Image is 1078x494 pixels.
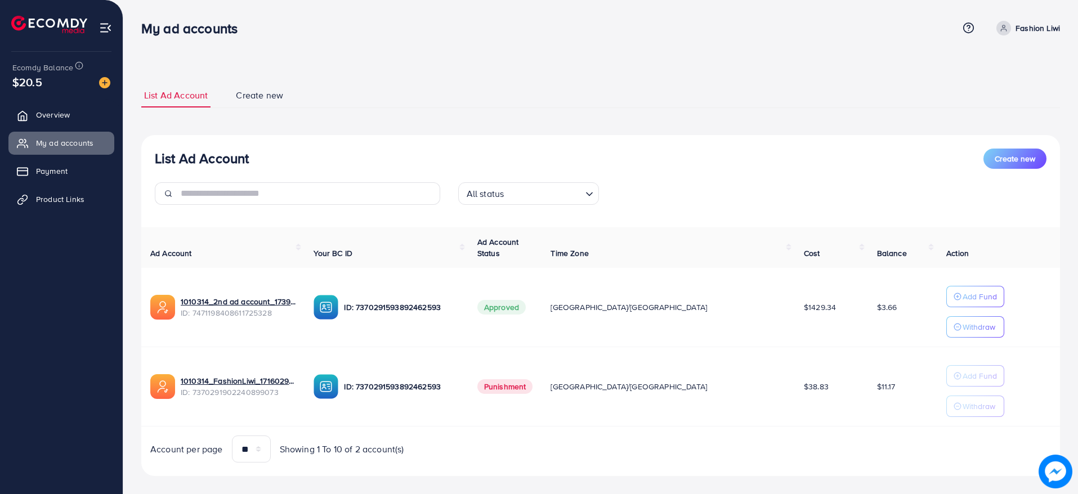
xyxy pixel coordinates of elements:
span: [GEOGRAPHIC_DATA]/[GEOGRAPHIC_DATA] [551,381,707,392]
span: Punishment [477,379,533,394]
p: ID: 7370291593892462593 [344,380,459,393]
input: Search for option [507,183,580,202]
p: Fashion Liwi [1016,21,1060,35]
a: 1010314_2nd ad account_1739523946213 [181,296,296,307]
span: Ecomdy Balance [12,62,73,73]
span: Cost [804,248,820,259]
span: [GEOGRAPHIC_DATA]/[GEOGRAPHIC_DATA] [551,302,707,313]
span: Time Zone [551,248,588,259]
img: image [99,77,110,88]
span: $3.66 [877,302,897,313]
div: <span class='underline'>1010314_2nd ad account_1739523946213</span></br>7471198408611725328 [181,296,296,319]
button: Withdraw [946,316,1004,338]
span: Product Links [36,194,84,205]
p: Withdraw [963,399,995,413]
span: Account per page [150,443,223,456]
span: ID: 7370291902240899073 [181,387,296,398]
span: Showing 1 To 10 of 2 account(s) [280,443,404,456]
span: Overview [36,109,70,120]
span: Payment [36,165,68,177]
span: Your BC ID [314,248,352,259]
a: Overview [8,104,114,126]
a: 1010314_FashionLiwi_1716029837189 [181,375,296,387]
span: Action [946,248,969,259]
h3: List Ad Account [155,150,249,167]
div: Search for option [458,182,599,205]
img: image [1039,455,1072,488]
span: Approved [477,300,526,315]
a: Payment [8,160,114,182]
span: My ad accounts [36,137,93,149]
span: Ad Account [150,248,192,259]
a: My ad accounts [8,132,114,154]
button: Add Fund [946,365,1004,387]
span: $1429.34 [804,302,836,313]
img: ic-ads-acc.e4c84228.svg [150,374,175,399]
div: <span class='underline'>1010314_FashionLiwi_1716029837189</span></br>7370291902240899073 [181,375,296,398]
span: $38.83 [804,381,829,392]
button: Add Fund [946,286,1004,307]
img: menu [99,21,112,34]
span: $11.17 [877,381,896,392]
span: Create new [995,153,1035,164]
p: Add Fund [963,290,997,303]
span: Ad Account Status [477,236,519,259]
span: Create new [236,89,283,102]
p: Add Fund [963,369,997,383]
span: Balance [877,248,907,259]
span: ID: 7471198408611725328 [181,307,296,318]
img: ic-ads-acc.e4c84228.svg [150,295,175,320]
a: Product Links [8,188,114,210]
span: $20.5 [12,74,42,90]
p: Withdraw [963,320,995,334]
span: All status [464,186,507,202]
span: List Ad Account [144,89,208,102]
img: logo [11,16,87,33]
a: Fashion Liwi [992,21,1060,35]
button: Withdraw [946,396,1004,417]
img: ic-ba-acc.ded83a64.svg [314,374,338,399]
img: ic-ba-acc.ded83a64.svg [314,295,338,320]
p: ID: 7370291593892462593 [344,300,459,314]
h3: My ad accounts [141,20,247,37]
button: Create new [983,149,1046,169]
